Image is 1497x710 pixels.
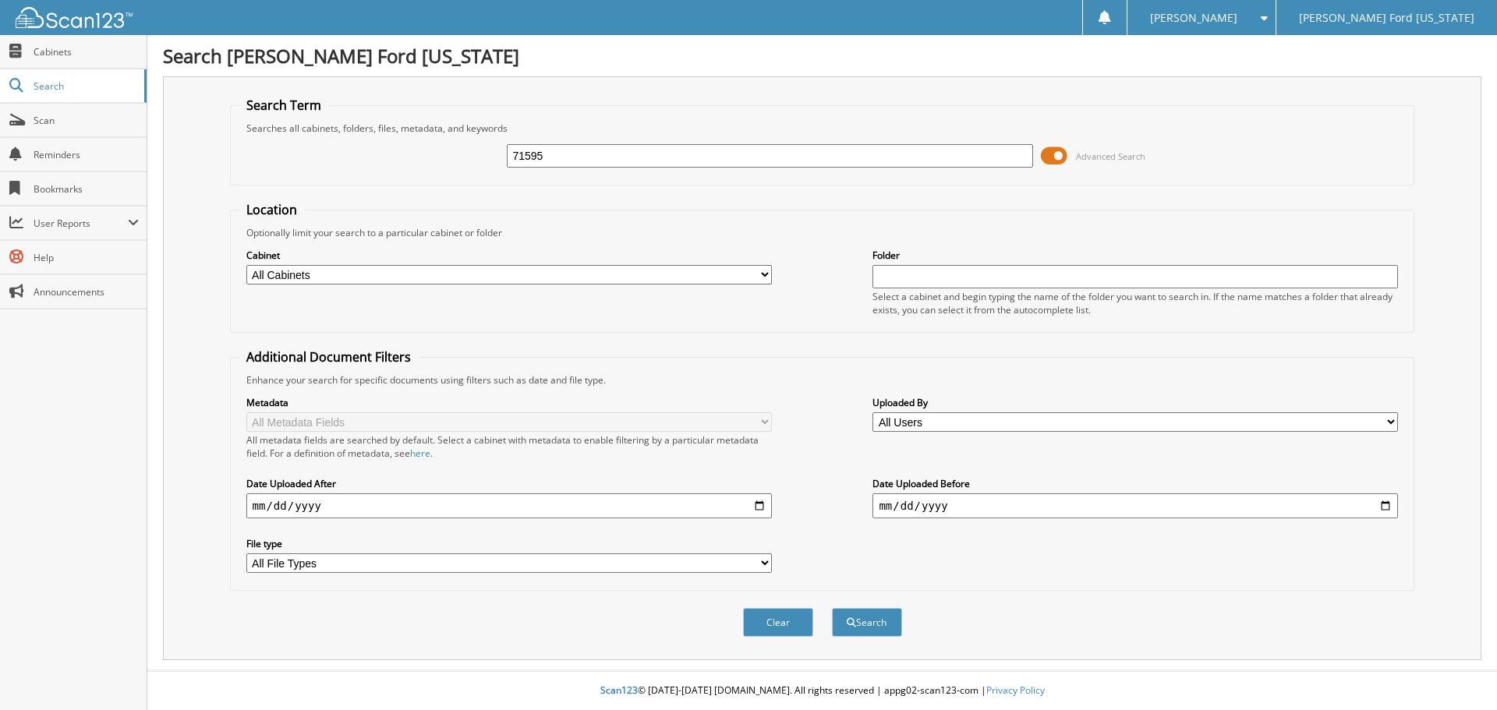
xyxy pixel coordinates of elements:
[872,249,1398,262] label: Folder
[986,684,1045,697] a: Privacy Policy
[1419,635,1497,710] iframe: Chat Widget
[872,396,1398,409] label: Uploaded By
[239,348,419,366] legend: Additional Document Filters
[239,97,329,114] legend: Search Term
[147,672,1497,710] div: © [DATE]-[DATE] [DOMAIN_NAME]. All rights reserved | appg02-scan123-com |
[34,114,139,127] span: Scan
[34,217,128,230] span: User Reports
[246,433,772,460] div: All metadata fields are searched by default. Select a cabinet with metadata to enable filtering b...
[743,608,813,637] button: Clear
[239,122,1407,135] div: Searches all cabinets, folders, files, metadata, and keywords
[34,251,139,264] span: Help
[872,477,1398,490] label: Date Uploaded Before
[239,373,1407,387] div: Enhance your search for specific documents using filters such as date and file type.
[1150,13,1237,23] span: [PERSON_NAME]
[872,493,1398,518] input: end
[1299,13,1474,23] span: [PERSON_NAME] Ford [US_STATE]
[34,182,139,196] span: Bookmarks
[600,684,638,697] span: Scan123
[239,201,305,218] legend: Location
[246,249,772,262] label: Cabinet
[832,608,902,637] button: Search
[246,396,772,409] label: Metadata
[246,537,772,550] label: File type
[34,285,139,298] span: Announcements
[410,447,430,460] a: here
[34,148,139,161] span: Reminders
[1076,150,1145,162] span: Advanced Search
[16,7,133,28] img: scan123-logo-white.svg
[239,226,1407,239] div: Optionally limit your search to a particular cabinet or folder
[163,43,1481,69] h1: Search [PERSON_NAME] Ford [US_STATE]
[246,477,772,490] label: Date Uploaded After
[34,45,139,58] span: Cabinets
[34,79,136,93] span: Search
[872,290,1398,316] div: Select a cabinet and begin typing the name of the folder you want to search in. If the name match...
[246,493,772,518] input: start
